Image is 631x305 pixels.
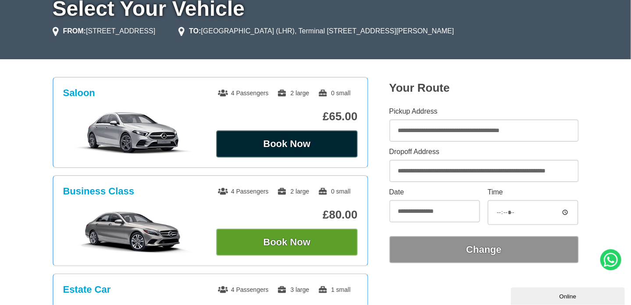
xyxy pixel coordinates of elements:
[277,188,309,195] span: 2 large
[488,189,578,196] label: Time
[53,26,156,36] li: [STREET_ADDRESS]
[511,286,627,305] iframe: chat widget
[63,186,135,197] h3: Business Class
[63,27,86,35] strong: FROM:
[63,87,95,99] h3: Saloon
[68,111,200,155] img: Saloon
[389,148,579,155] label: Dropoff Address
[218,286,269,293] span: 4 Passengers
[216,130,358,158] button: Book Now
[318,90,350,97] span: 0 small
[216,229,358,256] button: Book Now
[277,90,309,97] span: 2 large
[389,236,579,263] button: Change
[318,188,350,195] span: 0 small
[68,209,200,253] img: Business Class
[389,81,579,95] h2: Your Route
[389,189,480,196] label: Date
[218,188,269,195] span: 4 Passengers
[216,110,358,123] p: £65.00
[189,27,201,35] strong: TO:
[389,108,579,115] label: Pickup Address
[218,90,269,97] span: 4 Passengers
[216,208,358,222] p: £80.00
[178,26,454,36] li: [GEOGRAPHIC_DATA] (LHR), Terminal [STREET_ADDRESS][PERSON_NAME]
[318,286,350,293] span: 1 small
[63,284,111,295] h3: Estate Car
[277,286,309,293] span: 3 large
